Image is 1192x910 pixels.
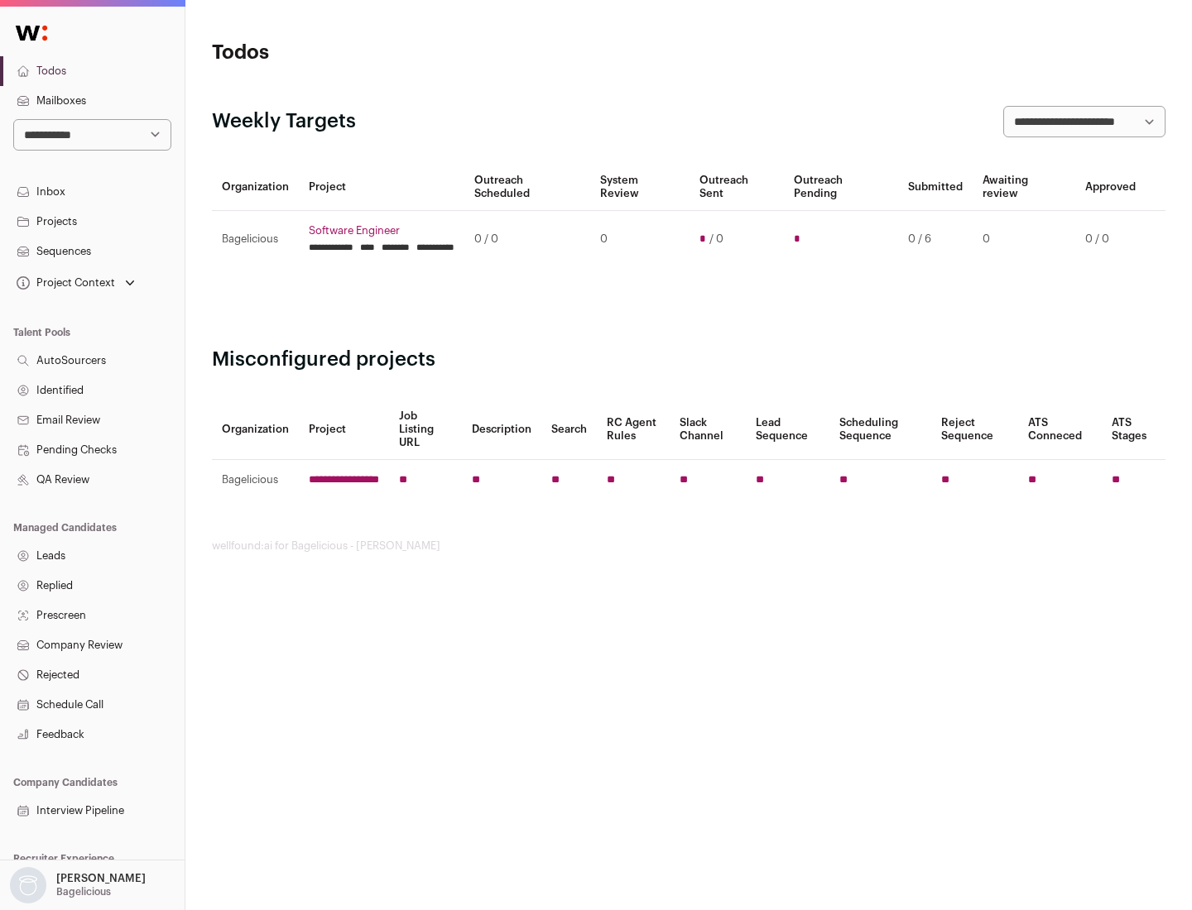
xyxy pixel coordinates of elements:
div: Project Context [13,276,115,290]
button: Open dropdown [13,271,138,295]
a: Software Engineer [309,224,454,237]
th: ATS Conneced [1018,400,1101,460]
th: Organization [212,164,299,211]
td: 0 / 0 [464,211,590,268]
th: Awaiting review [973,164,1075,211]
th: ATS Stages [1102,400,1166,460]
td: 0 [973,211,1075,268]
th: Project [299,400,389,460]
th: Slack Channel [670,400,746,460]
th: System Review [590,164,689,211]
th: Project [299,164,464,211]
th: Submitted [898,164,973,211]
th: Approved [1075,164,1146,211]
th: Reject Sequence [931,400,1019,460]
h2: Weekly Targets [212,108,356,135]
th: Outreach Pending [784,164,897,211]
footer: wellfound:ai for Bagelicious - [PERSON_NAME] [212,539,1166,553]
th: Lead Sequence [746,400,829,460]
p: Bagelicious [56,885,111,898]
th: RC Agent Rules [597,400,669,460]
span: / 0 [709,232,723,246]
h1: Todos [212,40,530,66]
th: Scheduling Sequence [829,400,931,460]
img: Wellfound [7,17,56,50]
th: Outreach Scheduled [464,164,590,211]
td: 0 [590,211,689,268]
td: Bagelicious [212,211,299,268]
th: Job Listing URL [389,400,462,460]
img: nopic.png [10,867,46,903]
th: Organization [212,400,299,460]
p: [PERSON_NAME] [56,872,146,885]
th: Description [462,400,541,460]
td: 0 / 0 [1075,211,1146,268]
td: 0 / 6 [898,211,973,268]
th: Outreach Sent [690,164,785,211]
h2: Misconfigured projects [212,347,1166,373]
th: Search [541,400,597,460]
button: Open dropdown [7,867,149,903]
td: Bagelicious [212,460,299,500]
